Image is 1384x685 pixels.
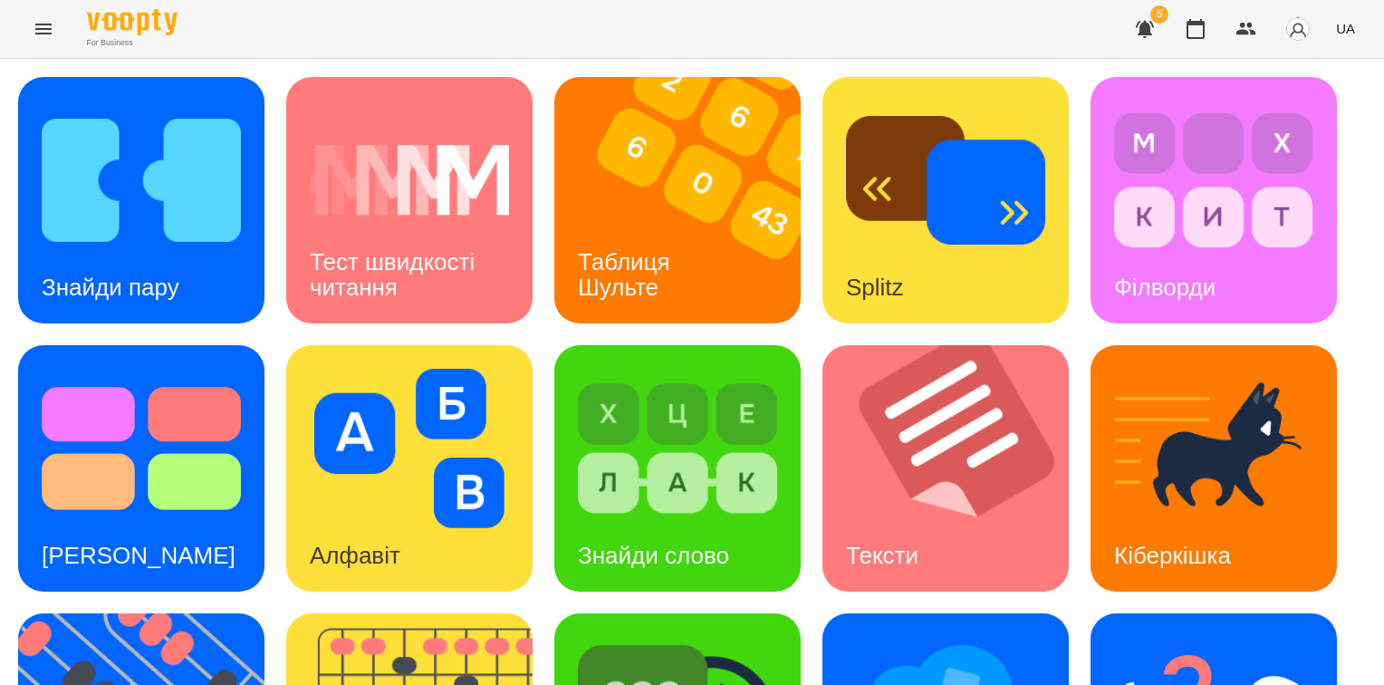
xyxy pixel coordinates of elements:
h3: Знайди слово [578,542,729,569]
h3: Тексти [846,542,918,569]
img: Voopty Logo [87,9,178,35]
h3: Знайди пару [42,274,179,301]
img: Кіберкішка [1114,369,1313,528]
h3: Таблиця Шульте [578,248,677,300]
a: КіберкішкаКіберкішка [1091,345,1337,592]
a: Тест швидкості читанняТест швидкості читання [286,77,533,323]
h3: Філворди [1114,274,1216,301]
a: ФілвордиФілворди [1091,77,1337,323]
button: Menu [22,7,65,51]
a: Знайди словоЗнайди слово [554,345,801,592]
h3: [PERSON_NAME] [42,542,235,569]
a: АлфавітАлфавіт [286,345,533,592]
h3: Кіберкішка [1114,542,1231,569]
button: UA [1329,12,1362,45]
img: Знайди слово [578,369,777,528]
h3: Splitz [846,274,904,301]
h3: Алфавіт [310,542,400,569]
a: Знайди паруЗнайди пару [18,77,264,323]
a: Тест Струпа[PERSON_NAME] [18,345,264,592]
a: SplitzSplitz [822,77,1069,323]
span: UA [1336,19,1355,38]
img: Тест Струпа [42,369,241,528]
img: Алфавіт [310,369,509,528]
a: ТекстиТексти [822,345,1069,592]
img: Тест швидкості читання [310,101,509,260]
a: Таблиця ШультеТаблиця Шульте [554,77,801,323]
img: avatar_s.png [1285,16,1311,42]
img: Таблиця Шульте [554,77,823,323]
span: For Business [87,37,178,49]
img: Splitz [846,101,1045,260]
span: 5 [1150,5,1168,24]
img: Знайди пару [42,101,241,260]
img: Тексти [822,345,1091,592]
h3: Тест швидкості читання [310,248,481,300]
img: Філворди [1114,101,1313,260]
